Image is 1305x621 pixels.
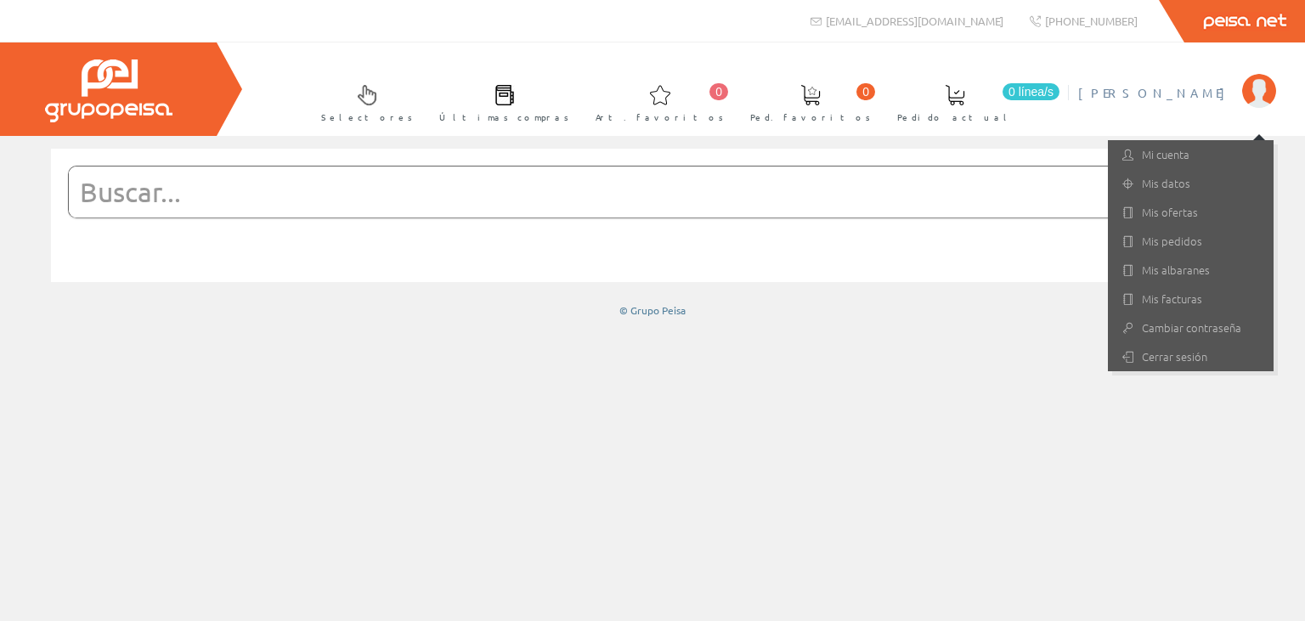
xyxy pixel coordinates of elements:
[1108,285,1274,313] a: Mis facturas
[45,59,172,122] img: Grupo Peisa
[1108,198,1274,227] a: Mis ofertas
[1003,83,1059,100] span: 0 línea/s
[1078,84,1234,101] span: [PERSON_NAME]
[750,109,871,126] span: Ped. favoritos
[897,109,1013,126] span: Pedido actual
[439,109,569,126] span: Últimas compras
[709,83,728,100] span: 0
[51,303,1254,318] div: © Grupo Peisa
[304,71,421,133] a: Selectores
[596,109,724,126] span: Art. favoritos
[1108,256,1274,285] a: Mis albaranes
[1108,342,1274,371] a: Cerrar sesión
[1108,313,1274,342] a: Cambiar contraseña
[422,71,578,133] a: Últimas compras
[69,167,1195,217] input: Buscar...
[1108,227,1274,256] a: Mis pedidos
[856,83,875,100] span: 0
[1045,14,1138,28] span: [PHONE_NUMBER]
[1078,71,1276,87] a: [PERSON_NAME]
[321,109,413,126] span: Selectores
[1108,169,1274,198] a: Mis datos
[1108,140,1274,169] a: Mi cuenta
[826,14,1003,28] span: [EMAIL_ADDRESS][DOMAIN_NAME]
